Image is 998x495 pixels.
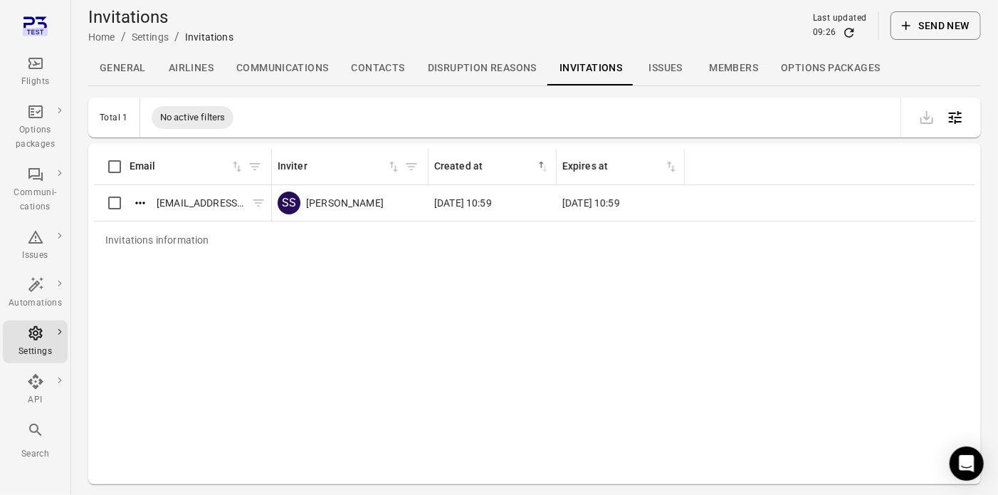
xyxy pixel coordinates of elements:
a: Automations [3,272,68,315]
a: Home [88,31,115,43]
a: API [3,369,68,412]
h1: Invitations [88,6,233,28]
a: Disruption reasons [416,51,548,85]
button: Filter by email [244,156,266,177]
div: SS [278,192,300,214]
button: Refresh data [842,26,856,40]
div: API [9,393,62,407]
li: / [174,28,179,46]
button: Actions [130,192,151,214]
div: Issues [9,249,62,263]
span: Created at [434,159,550,174]
button: Search [3,417,68,465]
div: Created at [434,159,536,174]
div: Sort by expires at in ascending order [562,159,678,174]
span: No active filters [152,110,234,125]
div: Options packages [9,123,62,152]
a: Issues [3,224,68,267]
div: Local navigation [88,51,981,85]
div: Last updated [813,11,867,26]
div: Communi-cations [9,186,62,214]
a: Members [698,51,769,85]
span: Inviter [278,159,401,174]
span: [EMAIL_ADDRESS][DOMAIN_NAME] [157,196,246,210]
button: Filter by inviter [401,156,422,177]
button: Send new [891,11,981,40]
div: Sort by inviter in ascending order [278,159,401,174]
span: Email [130,159,244,174]
div: Open Intercom Messenger [950,447,984,481]
a: Invitations [548,51,634,85]
div: Sort by email in ascending order [130,159,244,174]
a: Airlines [157,51,225,85]
a: Issues [634,51,698,85]
div: Total 1 [100,113,128,123]
div: Expires at [562,159,664,174]
span: [DATE] 10:59 [434,196,492,210]
a: Flights [3,51,68,93]
span: Please make a selection to export [913,110,941,123]
div: Invitations information [94,222,220,259]
a: Options packages [3,99,68,156]
button: Open table configuration [941,103,970,132]
div: Invitations [185,30,233,44]
a: Communi-cations [3,162,68,219]
div: Search [9,447,62,462]
div: Inviter [278,159,387,174]
div: Settings [9,345,62,359]
li: / [121,28,126,46]
a: Communications [225,51,340,85]
a: Settings [132,31,169,43]
div: Email [130,159,230,174]
span: [PERSON_NAME] [306,196,384,210]
span: [DATE] 10:59 [562,196,620,210]
nav: Breadcrumbs [88,28,233,46]
div: Sort by created at in descending order [434,159,550,174]
a: Options packages [769,51,891,85]
div: Flights [9,75,62,89]
div: Automations [9,296,62,311]
a: Settings [3,321,68,363]
a: General [88,51,157,85]
a: Contacts [340,51,416,85]
div: 09:26 [813,26,836,40]
span: Expires at [562,159,678,174]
